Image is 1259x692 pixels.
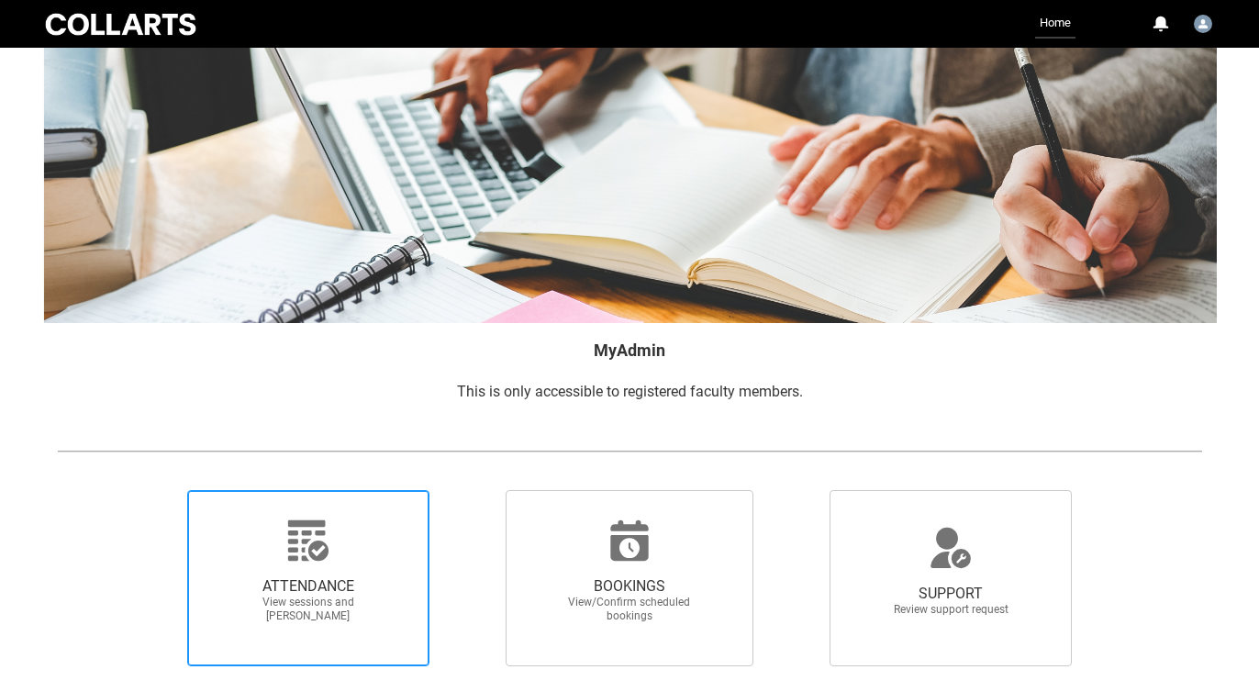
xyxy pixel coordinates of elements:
[549,577,710,596] span: BOOKINGS
[870,585,1031,603] span: SUPPORT
[457,383,803,400] span: This is only accessible to registered faculty members.
[870,603,1031,617] span: Review support request
[57,441,1202,461] img: REDU_GREY_LINE
[549,596,710,623] span: View/Confirm scheduled bookings
[228,577,389,596] span: ATTENDANCE
[57,338,1202,363] h2: MyAdmin
[1189,7,1217,37] button: User Profile Faculty.lwatson
[1035,9,1075,39] a: Home
[228,596,389,623] span: View sessions and [PERSON_NAME]
[1194,15,1212,33] img: Faculty.lwatson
